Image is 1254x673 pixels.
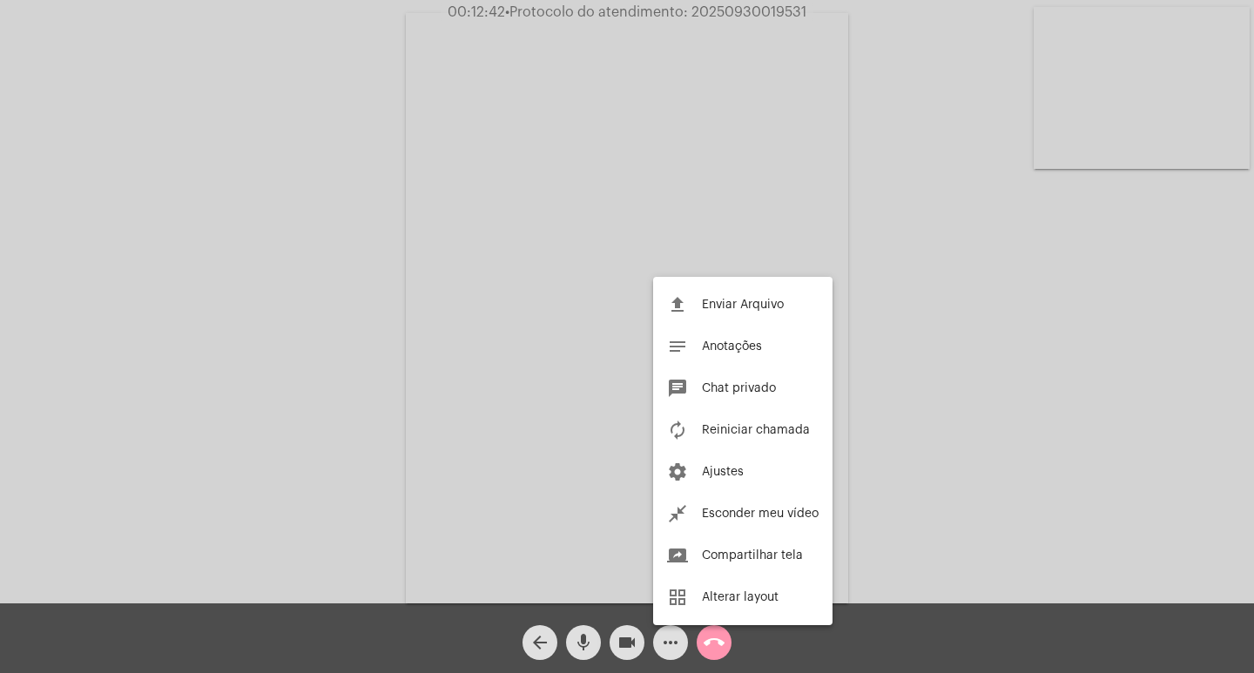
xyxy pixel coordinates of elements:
span: Reiniciar chamada [702,424,810,436]
mat-icon: notes [667,336,688,357]
mat-icon: autorenew [667,420,688,441]
span: Esconder meu vídeo [702,508,819,520]
mat-icon: close_fullscreen [667,503,688,524]
mat-icon: chat [667,378,688,399]
mat-icon: screen_share [667,545,688,566]
span: Compartilhar tela [702,549,803,562]
mat-icon: settings [667,461,688,482]
span: Chat privado [702,382,776,394]
span: Anotações [702,340,762,353]
span: Enviar Arquivo [702,299,784,311]
span: Ajustes [702,466,744,478]
span: Alterar layout [702,591,779,603]
mat-icon: grid_view [667,587,688,608]
mat-icon: file_upload [667,294,688,315]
